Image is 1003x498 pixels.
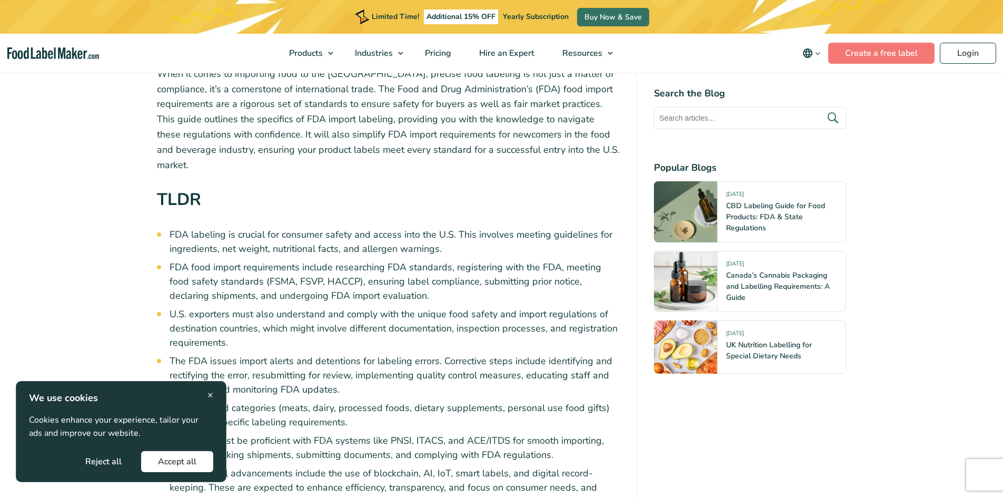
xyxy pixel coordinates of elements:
[207,388,213,402] span: ×
[29,392,98,404] strong: We use cookies
[726,260,744,272] span: [DATE]
[411,34,463,73] a: Pricing
[503,12,569,22] span: Yearly Subscription
[352,47,394,59] span: Industries
[654,107,846,129] input: Search articles...
[465,34,546,73] a: Hire an Expert
[286,47,324,59] span: Products
[170,354,620,397] li: The FDA issues import alerts and detentions for labeling errors. Corrective steps include identif...
[726,340,812,361] a: UK Nutrition Labelling for Special Dietary Needs
[141,451,213,472] button: Accept all
[170,434,620,462] li: Importers must be proficient with FDA systems like PNSI, ITACS, and ACE/ITDS for smooth importing...
[654,161,846,175] h4: Popular Blogs
[157,66,620,173] p: When it comes to importing food to the [GEOGRAPHIC_DATA], precise food labeling is not just a mat...
[726,201,825,233] a: CBD Labeling Guide for Food Products: FDA & State Regulations
[341,34,409,73] a: Industries
[157,188,201,211] strong: TLDR
[559,47,603,59] span: Resources
[577,8,649,26] a: Buy Now & Save
[372,12,419,22] span: Limited Time!
[476,47,535,59] span: Hire an Expert
[170,260,620,303] li: FDA food import requirements include researching FDA standards, registering with the FDA, meeting...
[424,9,498,24] span: Additional 15% OFF
[549,34,618,73] a: Resources
[170,401,620,429] li: Different food categories (meats, dairy, processed foods, dietary supplements, personal use food ...
[422,47,452,59] span: Pricing
[654,86,846,101] h4: Search the Blog
[828,43,935,64] a: Create a free label
[726,270,830,302] a: Canada’s Cannabis Packaging and Labelling Requirements: A Guide
[726,329,744,341] span: [DATE]
[726,190,744,202] span: [DATE]
[170,228,620,256] li: FDA labeling is crucial for consumer safety and access into the U.S. This involves meeting guidel...
[940,43,996,64] a: Login
[29,414,213,441] p: Cookies enhance your experience, tailor your ads and improve our website.
[68,451,138,472] button: Reject all
[170,307,620,350] li: U.S. exporters must also understand and comply with the unique food safety and import regulations...
[275,34,339,73] a: Products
